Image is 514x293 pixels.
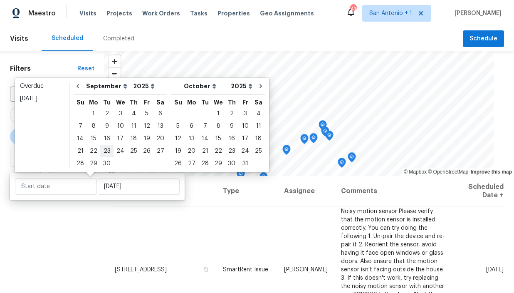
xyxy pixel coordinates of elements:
div: Sat Sep 06 2025 [153,107,167,120]
div: 31 [238,158,252,169]
div: Mon Oct 20 2025 [185,145,198,157]
span: Work Orders [142,9,180,17]
div: Sun Oct 05 2025 [171,120,185,132]
div: Sun Sep 28 2025 [74,157,87,170]
div: Tue Oct 07 2025 [198,120,212,132]
div: Sun Oct 19 2025 [171,145,185,157]
div: 3 [238,108,252,119]
select: Year [131,80,157,92]
div: 13 [185,133,198,144]
div: 4 [252,108,265,119]
div: 23 [100,145,114,157]
span: San Antonio + 1 [369,9,412,17]
div: Fri Oct 03 2025 [238,107,252,120]
div: Fri Oct 24 2025 [238,145,252,157]
div: 27 [185,158,198,169]
span: [PERSON_NAME] [284,266,328,272]
div: 28 [74,158,87,169]
button: Zoom in [109,55,121,67]
div: Wed Sep 03 2025 [114,107,127,120]
abbr: Tuesday [103,99,111,105]
div: 18 [127,133,140,144]
span: Properties [217,9,250,17]
div: 7 [198,120,212,132]
div: 6 [185,120,198,132]
div: Tue Sep 16 2025 [100,132,114,145]
div: Scheduled [52,34,83,42]
div: Tue Sep 30 2025 [100,157,114,170]
button: Copy Address [202,265,210,273]
button: Zoom out [109,67,121,79]
span: Projects [106,9,132,17]
input: Start date [15,178,97,195]
div: Tue Oct 28 2025 [198,157,212,170]
div: 14 [198,133,212,144]
div: 19 [140,133,153,144]
th: Assignee [277,176,334,206]
div: Wed Oct 01 2025 [212,107,225,120]
div: Fri Oct 10 2025 [238,120,252,132]
span: SmartRent Issue [223,266,268,272]
div: 30 [100,158,114,169]
div: Sat Oct 11 2025 [252,120,265,132]
div: Sat Oct 25 2025 [252,145,265,157]
div: 10 [238,120,252,132]
th: Type [216,176,277,206]
div: 23 [225,145,238,157]
div: 21 [74,145,87,157]
abbr: Wednesday [214,99,223,105]
div: Mon Sep 15 2025 [87,132,100,145]
div: Thu Oct 30 2025 [225,157,238,170]
div: Fri Sep 26 2025 [140,145,153,157]
abbr: Sunday [77,99,84,105]
span: Maestro [28,9,56,17]
div: Sat Sep 20 2025 [153,132,167,145]
div: Wed Sep 17 2025 [114,132,127,145]
div: 24 [238,145,252,157]
div: Map marker [309,133,318,146]
span: Visits [79,9,96,17]
abbr: Saturday [156,99,164,105]
div: 12 [140,120,153,132]
div: Fri Oct 17 2025 [238,132,252,145]
div: 41 [350,5,356,13]
div: Tue Oct 14 2025 [198,132,212,145]
span: Zoom out [109,68,121,79]
div: Sun Oct 12 2025 [171,132,185,145]
span: Geo Assignments [260,9,314,17]
div: Completed [103,35,134,43]
div: Wed Oct 08 2025 [212,120,225,132]
div: Wed Sep 10 2025 [114,120,127,132]
button: Go to next month [255,78,267,94]
div: 9 [100,120,114,132]
select: Month [182,80,229,92]
div: 2 [100,108,114,119]
div: 11 [252,120,265,132]
div: 22 [212,145,225,157]
input: Wed, Sep 30 [98,178,180,195]
div: Sat Sep 27 2025 [153,145,167,157]
span: [DATE] [486,266,504,272]
div: 15 [87,133,100,144]
select: Year [229,80,255,92]
div: 13 [153,120,167,132]
abbr: Sunday [174,99,182,105]
div: 24 [114,145,127,157]
div: 5 [140,108,153,119]
div: 29 [87,158,100,169]
div: 20 [185,145,198,157]
div: 25 [127,145,140,157]
div: 22 [87,145,100,157]
div: Map marker [282,145,291,158]
div: Wed Sep 24 2025 [114,145,127,157]
div: Map marker [300,134,309,147]
div: 10 [114,120,127,132]
div: Tue Sep 23 2025 [100,145,114,157]
div: Thu Oct 16 2025 [225,132,238,145]
div: 2 [225,108,238,119]
a: Improve this map [471,169,512,175]
div: Sun Sep 07 2025 [74,120,87,132]
div: 15 [212,133,225,144]
span: [STREET_ADDRESS] [115,266,167,272]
